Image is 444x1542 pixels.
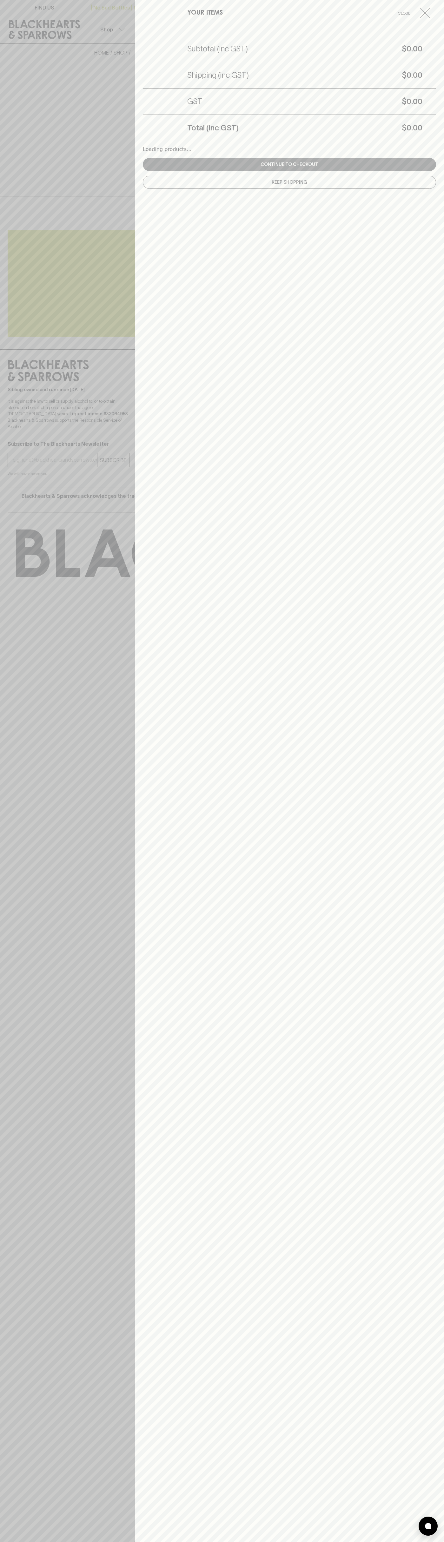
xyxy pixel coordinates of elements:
[249,70,422,80] h5: $0.00
[187,96,202,107] h5: GST
[391,8,435,18] button: Close
[143,146,436,153] div: Loading products...
[143,176,436,189] button: Keep Shopping
[391,10,417,16] span: Close
[425,1523,431,1529] img: bubble-icon
[187,44,248,54] h5: Subtotal (inc GST)
[187,123,239,133] h5: Total (inc GST)
[187,8,223,18] h6: YOUR ITEMS
[239,123,422,133] h5: $0.00
[248,44,422,54] h5: $0.00
[202,96,422,107] h5: $0.00
[187,70,249,80] h5: Shipping (inc GST)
